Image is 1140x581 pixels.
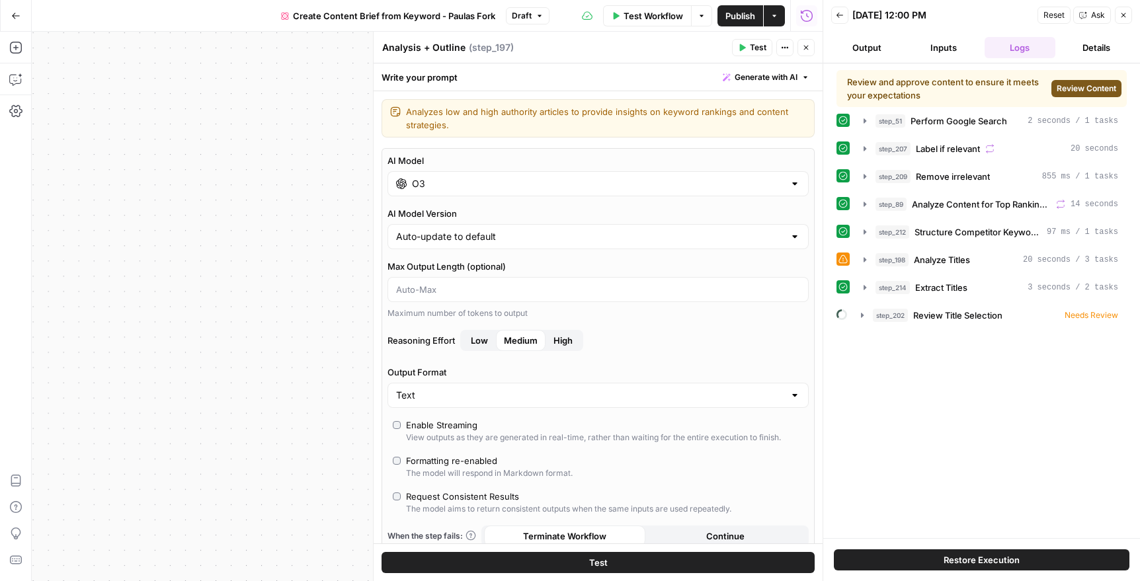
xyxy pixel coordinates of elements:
[875,198,907,211] span: step_89
[915,281,967,294] span: Extract Titles
[406,467,573,479] div: The model will respond in Markdown format.
[504,334,538,347] span: Medium
[387,366,809,379] label: Output Format
[875,281,910,294] span: step_214
[387,207,809,220] label: AI Model Version
[1028,282,1118,293] span: 3 seconds / 2 tasks
[916,142,980,155] span: Label if relevant
[915,225,1041,239] span: Structure Competitor Keywords
[589,556,608,569] span: Test
[374,63,823,91] div: Write your prompt
[387,307,809,319] div: Maximum number of tokens to output
[387,530,476,542] a: When the step fails:
[875,225,909,239] span: step_212
[985,37,1056,58] button: Logs
[393,492,401,500] input: Request Consistent ResultsThe model aims to return consistent outputs when the same inputs are us...
[1051,80,1121,97] button: Review Content
[706,529,745,543] span: Continue
[875,253,909,266] span: step_198
[624,9,683,22] span: Test Workflow
[406,105,806,132] textarea: Analyzes low and high authority articles to provide insights on keyword rankings and content stra...
[273,5,503,26] button: Create Content Brief from Keyword - Paulas Fork
[645,525,807,547] button: Continue
[412,177,784,190] input: Select a model
[725,9,755,22] span: Publish
[382,552,815,573] button: Test
[293,9,495,22] span: Create Content Brief from Keyword - Paulas Fork
[913,309,1002,322] span: Review Title Selection
[856,194,1126,215] button: 14 seconds
[512,10,532,22] span: Draft
[471,334,488,347] span: Low
[717,5,763,26] button: Publish
[1028,115,1118,127] span: 2 seconds / 1 tasks
[1043,9,1065,21] span: Reset
[856,277,1126,298] button: 3 seconds / 2 tasks
[856,166,1126,187] button: 855 ms / 1 tasks
[387,154,809,167] label: AI Model
[717,69,815,86] button: Generate with AI
[393,457,401,465] input: Formatting re-enabledThe model will respond in Markdown format.
[856,221,1126,243] button: 97 ms / 1 tasks
[387,260,809,273] label: Max Output Length (optional)
[875,142,911,155] span: step_207
[406,503,731,515] div: The model aims to return consistent outputs when the same inputs are used repeatedly.
[603,5,691,26] button: Test Workflow
[463,330,496,351] button: Reasoning EffortMediumHigh
[546,330,581,351] button: Reasoning EffortLowMedium
[1047,226,1118,238] span: 97 ms / 1 tasks
[1038,7,1071,24] button: Reset
[1071,198,1118,210] span: 14 seconds
[834,549,1129,570] button: Restore Execution
[911,114,1007,128] span: Perform Google Search
[1065,309,1118,321] span: Needs Review
[914,253,970,266] span: Analyze Titles
[523,529,606,543] span: Terminate Workflow
[406,490,519,503] div: Request Consistent Results
[853,305,1126,326] button: Needs Review
[856,249,1126,270] button: 20 seconds / 3 tasks
[506,7,550,24] button: Draft
[393,421,401,429] input: Enable StreamingView outputs as they are generated in real-time, rather than waiting for the enti...
[1071,143,1118,155] span: 20 seconds
[382,41,466,54] textarea: Analysis + Outline
[873,309,908,322] span: step_202
[831,37,903,58] button: Output
[396,389,784,402] input: Text
[1073,7,1111,24] button: Ask
[553,334,573,347] span: High
[396,230,784,243] input: Auto-update to default
[387,330,809,351] label: Reasoning Effort
[908,37,979,58] button: Inputs
[944,553,1020,566] span: Restore Execution
[875,114,905,128] span: step_51
[469,41,514,54] span: ( step_197 )
[1091,9,1105,21] span: Ask
[1057,83,1116,95] span: Review Content
[396,283,800,296] input: Auto-Max
[406,432,781,444] div: View outputs as they are generated in real-time, rather than waiting for the entire execution to ...
[847,75,1046,102] div: Review and approve content to ensure it meets your expectations
[1061,37,1132,58] button: Details
[406,454,497,467] div: Formatting re-enabled
[875,170,911,183] span: step_209
[912,198,1051,211] span: Analyze Content for Top Ranking Pages
[1023,254,1118,266] span: 20 seconds / 3 tasks
[750,42,766,54] span: Test
[735,71,797,83] span: Generate with AI
[916,170,990,183] span: Remove irrelevant
[406,418,477,432] div: Enable Streaming
[856,110,1126,132] button: 2 seconds / 1 tasks
[1042,171,1118,182] span: 855 ms / 1 tasks
[856,138,1126,159] button: 20 seconds
[732,39,772,56] button: Test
